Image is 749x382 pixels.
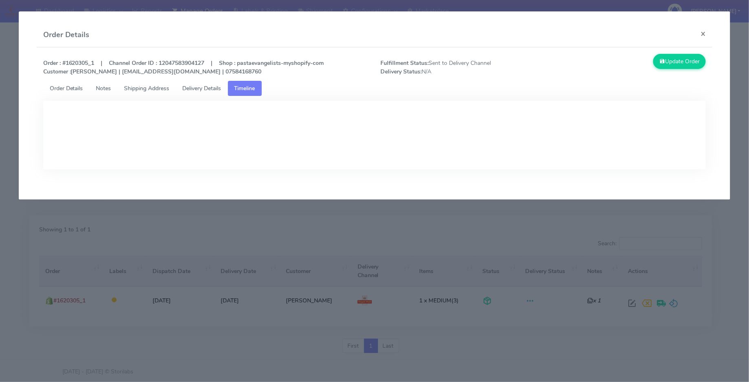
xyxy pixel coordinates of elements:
button: Update Order [653,54,706,69]
strong: Order : #1620305_1 | Channel Order ID : 12047583904127 | Shop : pastaevangelists-myshopify-com [P... [43,59,324,76]
span: Delivery Details [183,84,221,92]
span: Timeline [234,84,255,92]
span: Notes [96,84,111,92]
strong: Customer : [43,68,71,76]
h4: Order Details [43,29,90,40]
ul: Tabs [43,81,706,96]
span: Shipping Address [124,84,170,92]
span: Sent to Delivery Channel N/A [374,59,543,76]
strong: Delivery Status: [380,68,422,76]
strong: Fulfillment Status: [380,59,429,67]
span: Order Details [50,84,83,92]
button: Close [694,23,712,44]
